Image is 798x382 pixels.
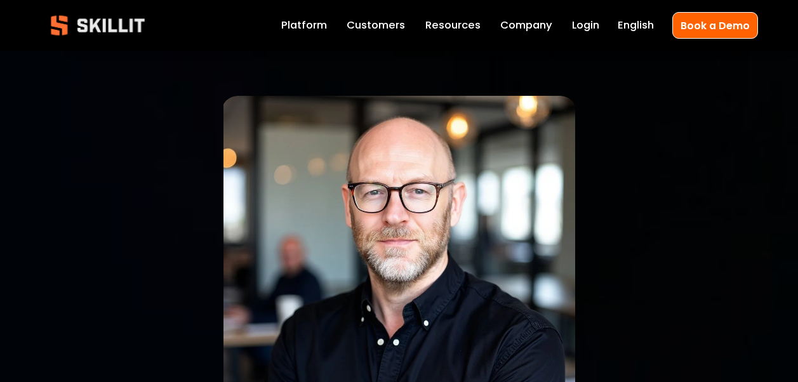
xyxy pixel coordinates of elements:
a: Platform [281,16,327,34]
a: folder dropdown [425,16,481,34]
img: Skillit [40,6,156,44]
a: Company [500,16,552,34]
a: Customers [347,16,405,34]
div: language picker [618,16,654,34]
span: Resources [425,18,481,34]
a: Login [572,16,599,34]
span: English [618,18,654,34]
a: Book a Demo [672,12,758,38]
